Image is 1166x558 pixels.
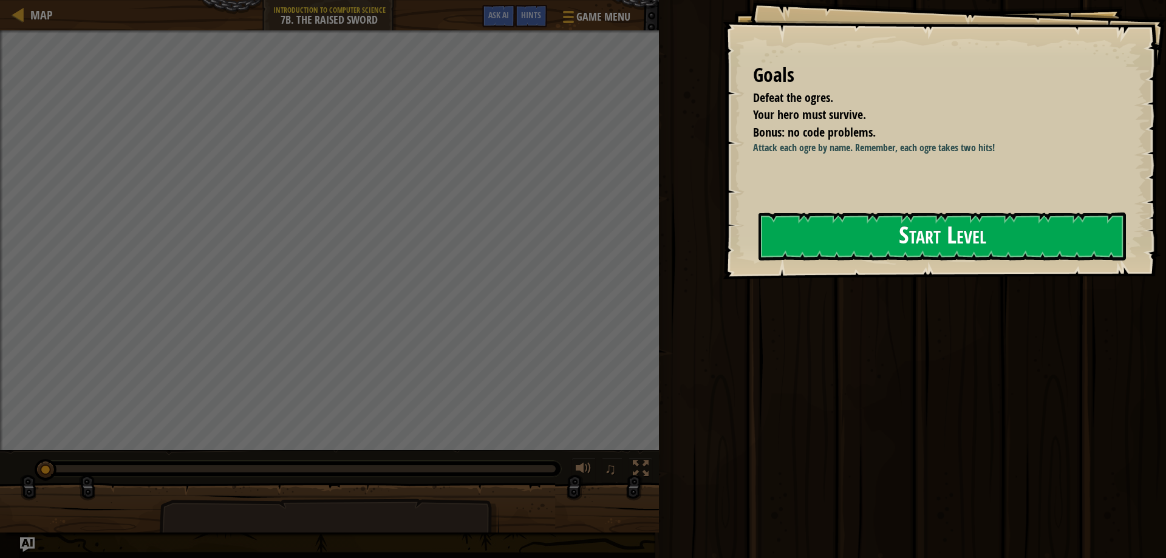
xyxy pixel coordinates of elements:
span: Map [30,7,53,23]
button: ♫ [602,458,622,483]
span: ♫ [604,460,616,478]
div: Goals [753,61,1123,89]
a: Map [24,7,53,23]
span: Game Menu [576,9,630,25]
button: Adjust volume [571,458,596,483]
button: Toggle fullscreen [629,458,653,483]
li: Bonus: no code problems. [738,124,1120,141]
span: Ask AI [488,9,509,21]
li: Defeat the ogres. [738,89,1120,107]
span: Bonus: no code problems. [753,124,876,140]
li: Your hero must survive. [738,106,1120,124]
button: Start Level [759,213,1126,260]
span: Defeat the ogres. [753,89,833,106]
p: Attack each ogre by name. Remember, each ogre takes two hits! [753,141,1133,155]
button: Ask AI [20,537,35,552]
button: Game Menu [553,5,638,33]
span: Hints [521,9,541,21]
span: Your hero must survive. [753,106,866,123]
button: Ask AI [482,5,515,27]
